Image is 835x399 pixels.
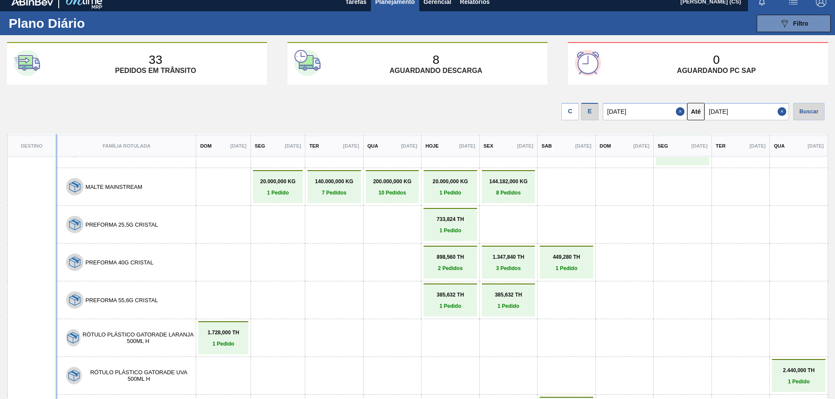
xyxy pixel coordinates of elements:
a: 144.182,000 KG8 Pedidos [484,178,533,196]
p: [DATE] [633,143,649,148]
p: Ter [309,143,319,148]
button: MALTE MAINSTREAM [86,184,143,190]
p: 0 [713,53,720,67]
p: Seg [255,143,265,148]
p: 733,824 TH [426,216,475,222]
p: 8 Pedidos [484,190,533,196]
p: 20.000,000 KG [426,178,475,185]
p: [DATE] [285,143,301,148]
img: 7hKVVNeldsGH5KwE07rPnOGsQy+SHCf9ftlnweef0E1el2YcIeEt5yaNqj+jPq4oMsVpG1vCxiwYEd4SvddTlxqBvEWZPhf52... [69,257,80,268]
th: Família Rotulada [57,134,196,157]
p: 7 Pedidos [310,190,359,196]
p: 1 Pedido [484,303,533,309]
p: Sab [541,143,552,148]
a: 1.728,000 TH1 Pedido [200,330,246,347]
p: 33 [149,53,162,67]
p: 20.000,000 KG [255,178,301,185]
p: [DATE] [517,143,533,148]
p: 898,560 TH [426,254,475,260]
p: [DATE] [749,143,765,148]
div: E [581,103,598,120]
h1: Plano Diário [9,18,161,28]
button: PREFORMA 25,5G CRISTAL [86,221,158,228]
p: 385,632 TH [484,292,533,298]
p: [DATE] [401,143,417,148]
a: 20.000,000 KG1 Pedido [255,178,301,196]
div: Buscar [793,103,825,120]
a: 385,632 TH1 Pedido [426,292,475,309]
p: 140.000,000 KG [310,178,359,185]
p: 10 Pedidos [368,190,417,196]
p: Dom [200,143,211,148]
p: 2.440,000 TH [774,367,823,373]
a: 140.000,000 KG7 Pedidos [310,178,359,196]
div: Visão data de Coleta [561,101,579,120]
p: 1.347,840 TH [484,254,533,260]
p: Hoje [425,143,438,148]
img: 7hKVVNeldsGH5KwE07rPnOGsQy+SHCf9ftlnweef0E1el2YcIeEt5yaNqj+jPq4oMsVpG1vCxiwYEd4SvddTlxqBvEWZPhf52... [68,370,80,381]
button: RÓTULO PLÁSTICO GATORADE LARANJA 500ML H [83,331,194,344]
a: 898,560 TH2 Pedidos [426,254,475,271]
p: Aguardando descarga [390,67,482,75]
p: 144.182,000 KG [484,178,533,185]
div: C [561,103,579,120]
p: 1 Pedido [255,190,301,196]
button: PREFORMA 40G CRISTAL [86,259,154,266]
button: PREFORMA 55,6G CRISTAL [86,297,158,303]
p: 200.000,000 KG [368,178,417,185]
img: 7hKVVNeldsGH5KwE07rPnOGsQy+SHCf9ftlnweef0E1el2YcIeEt5yaNqj+jPq4oMsVpG1vCxiwYEd4SvddTlxqBvEWZPhf52... [67,332,79,343]
p: Qua [367,143,378,148]
p: 449,280 TH [542,254,591,260]
div: Visão Data de Entrega [581,101,598,120]
a: 20.000,000 KG1 Pedido [426,178,475,196]
p: Qua [774,143,785,148]
a: 449,280 TH1 Pedido [542,254,591,271]
p: 8 [433,53,440,67]
a: 1.347,840 TH3 Pedidos [484,254,533,271]
p: 1 Pedido [426,190,475,196]
p: [DATE] [343,143,359,148]
p: Seg [658,143,668,148]
th: Destino [7,134,57,157]
button: RÓTULO PLÁSTICO GATORADE UVA 500ML H [84,369,194,382]
p: Aguardando PC SAP [677,67,756,75]
img: third-card-icon [575,50,601,76]
p: Pedidos em trânsito [115,67,196,75]
img: 7hKVVNeldsGH5KwE07rPnOGsQy+SHCf9ftlnweef0E1el2YcIeEt5yaNqj+jPq4oMsVpG1vCxiwYEd4SvddTlxqBvEWZPhf52... [69,294,80,306]
button: Close [676,103,687,120]
a: 385,632 TH1 Pedido [484,292,533,309]
p: 1 Pedido [426,303,475,309]
img: first-card-icon [14,50,40,76]
p: Dom [600,143,611,148]
p: [DATE] [691,143,708,148]
a: 200.000,000 KG10 Pedidos [368,178,417,196]
p: 1 Pedido [774,379,823,385]
p: 1 Pedido [200,341,246,347]
input: dd/mm/yyyy [705,103,789,120]
input: dd/mm/yyyy [603,103,687,120]
p: [DATE] [459,143,475,148]
p: 385,632 TH [426,292,475,298]
p: 2 Pedidos [426,265,475,271]
button: Até [687,103,705,120]
a: 733,824 TH1 Pedido [426,216,475,234]
p: [DATE] [808,143,824,148]
p: Ter [716,143,725,148]
button: Close [778,103,789,120]
p: 3 Pedidos [484,265,533,271]
p: [DATE] [230,143,247,148]
span: Filtro [793,20,808,27]
p: 1.728,000 TH [200,330,246,336]
p: Sex [484,143,493,148]
p: 1 Pedido [426,228,475,234]
p: [DATE] [575,143,591,148]
a: 2.440,000 TH1 Pedido [774,367,823,385]
img: 7hKVVNeldsGH5KwE07rPnOGsQy+SHCf9ftlnweef0E1el2YcIeEt5yaNqj+jPq4oMsVpG1vCxiwYEd4SvddTlxqBvEWZPhf52... [69,219,80,230]
button: Filtro [757,15,831,32]
img: 7hKVVNeldsGH5KwE07rPnOGsQy+SHCf9ftlnweef0E1el2YcIeEt5yaNqj+jPq4oMsVpG1vCxiwYEd4SvddTlxqBvEWZPhf52... [69,181,80,192]
img: second-card-icon [294,50,321,76]
p: 1 Pedido [542,265,591,271]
